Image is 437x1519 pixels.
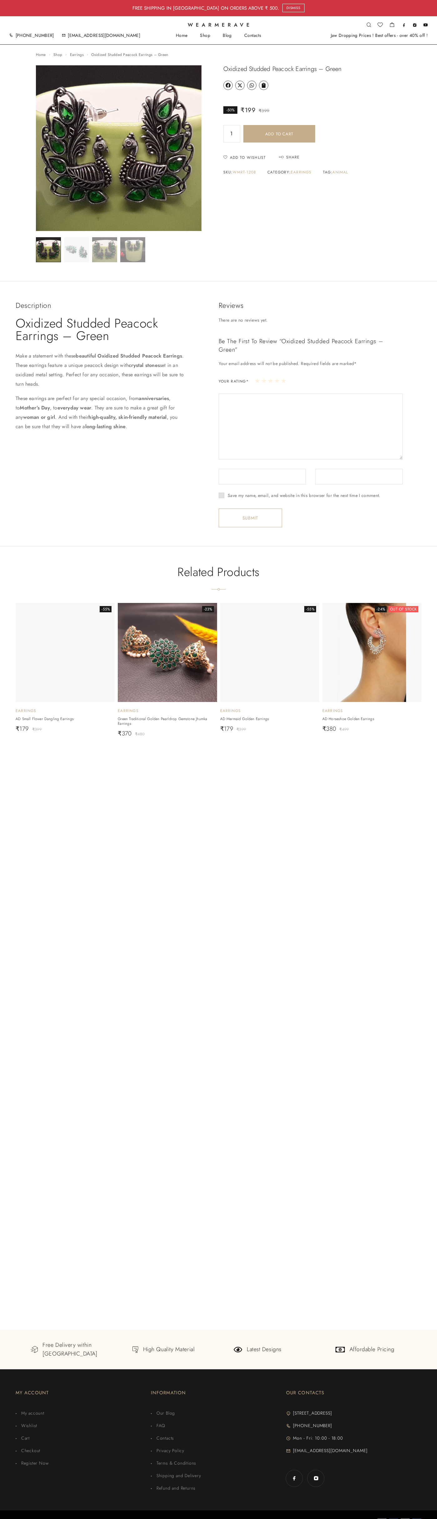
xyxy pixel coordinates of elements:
[259,108,270,114] span: 399
[16,1447,151,1454] a: Checkout
[275,378,281,383] a: 4
[223,170,256,175] span: SKU:
[151,1447,286,1454] a: Privacy Policy
[241,106,245,115] span: ₹
[16,565,421,579] div: Related products
[304,606,316,612] span: -55%
[255,378,261,383] a: 1
[322,708,343,714] a: Earrings
[286,1422,421,1429] a: [PHONE_NUMBER]
[16,1435,151,1441] a: Cart
[339,726,349,732] span: 499
[53,52,62,58] a: Shop
[220,724,224,733] span: ₹
[322,724,336,733] span: 380
[16,708,37,714] a: Earrings
[188,23,252,28] span: Wearmerave
[100,606,112,612] span: -55%
[282,4,305,12] a: Dismiss
[118,708,139,714] a: Earrings
[286,1388,324,1397] p: OUR CONTACTS
[323,170,348,175] span: Tag:
[118,729,132,738] span: 370
[236,726,246,732] span: 399
[247,1345,281,1354] div: Latest Designs
[155,1485,196,1491] span: Refund and Returns
[32,726,42,732] span: 399
[20,404,50,411] strong: Mother’s Day
[223,65,401,73] h1: Oxidized Studded Peacock Earrings – Green
[202,606,214,612] span: -23%
[236,726,239,732] span: ₹
[120,237,145,262] img: Oxidized Studded Peacock Earrings – Green
[170,33,194,38] a: Home
[16,300,184,311] div: Description
[219,509,282,527] input: Submit
[339,726,342,732] span: ₹
[281,378,288,383] a: 5
[16,717,105,721] a: AD Small Flower Dangling Earrings
[155,1447,184,1454] span: Privacy Policy
[151,1460,286,1466] a: Terms & Conditions
[20,1422,37,1429] span: Wishlist
[224,125,240,142] input: Qty
[332,169,348,175] a: animal
[16,1410,151,1416] a: My account
[261,378,268,383] a: 2
[286,1447,421,1454] a: [EMAIL_ADDRESS][DOMAIN_NAME]
[16,32,54,38] a: [PHONE_NUMBER]
[155,1460,196,1466] span: Terms & Conditions
[118,729,122,738] span: ₹
[219,360,300,367] span: Your email address will not be published.
[88,414,166,421] strong: high-quality, skin-friendly material
[243,125,315,143] button: Add to cart
[155,1435,174,1441] span: Contacts
[16,317,184,342] h2: Oxidized Studded Peacock Earrings – Green
[267,170,311,175] span: Category:
[233,169,256,175] span: WMRT-1208
[151,1472,286,1479] a: Shipping and Delivery
[85,423,126,430] strong: long-lasting shine
[76,352,182,359] strong: beautiful Oxidized Studded Peacock Earrings
[291,1410,332,1416] span: [STREET_ADDRESS]
[322,724,326,733] span: ₹
[155,1422,165,1429] span: FAQ
[155,1410,175,1416] span: Our Blog
[230,155,266,160] span: Add to Wishlist
[301,360,356,367] span: Required fields are marked
[64,237,89,262] img: Oxidized Studded Peacock Earrings – Green
[20,1410,44,1416] span: My account
[68,32,140,38] a: [EMAIL_ADDRESS][DOMAIN_NAME]
[238,33,267,38] a: Contacts
[241,106,256,115] span: 199
[194,33,216,38] a: Shop
[23,414,55,421] strong: woman or girl
[220,708,241,714] a: Earrings
[223,106,238,114] span: -50%
[220,724,234,733] span: 179
[151,1388,186,1397] p: INFORMATION
[219,378,249,384] label: Your rating
[16,1388,49,1397] p: MY ACCOUNT
[291,1422,332,1429] span: [PHONE_NUMBER]
[20,1435,30,1441] span: Cart
[139,395,169,402] strong: anniversaries
[223,155,266,160] button: Add to Wishlist
[70,52,84,58] a: Earrings
[216,33,238,38] a: Blog
[151,1410,286,1416] a: Our Blog
[151,1422,286,1429] a: FAQ
[322,717,412,721] h2: AD Horseshoe Golden Earrings
[16,351,184,389] p: Make a statement with these . These earrings feature a unique peacock design with set in an oxidi...
[91,52,168,58] li: Oxidized Studded Peacock Earrings – Green
[129,362,160,369] strong: crystal stones
[118,717,207,726] a: Green Traditional Golden Pearldrop Gemstone Jhumka Earrings
[32,726,35,732] span: ₹
[16,724,19,733] span: ₹
[36,52,46,58] a: Home
[291,1447,367,1454] span: [EMAIL_ADDRESS][DOMAIN_NAME]
[135,731,145,737] span: 480
[20,1447,40,1454] span: Checkout
[219,317,403,323] p: There are no reviews yet.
